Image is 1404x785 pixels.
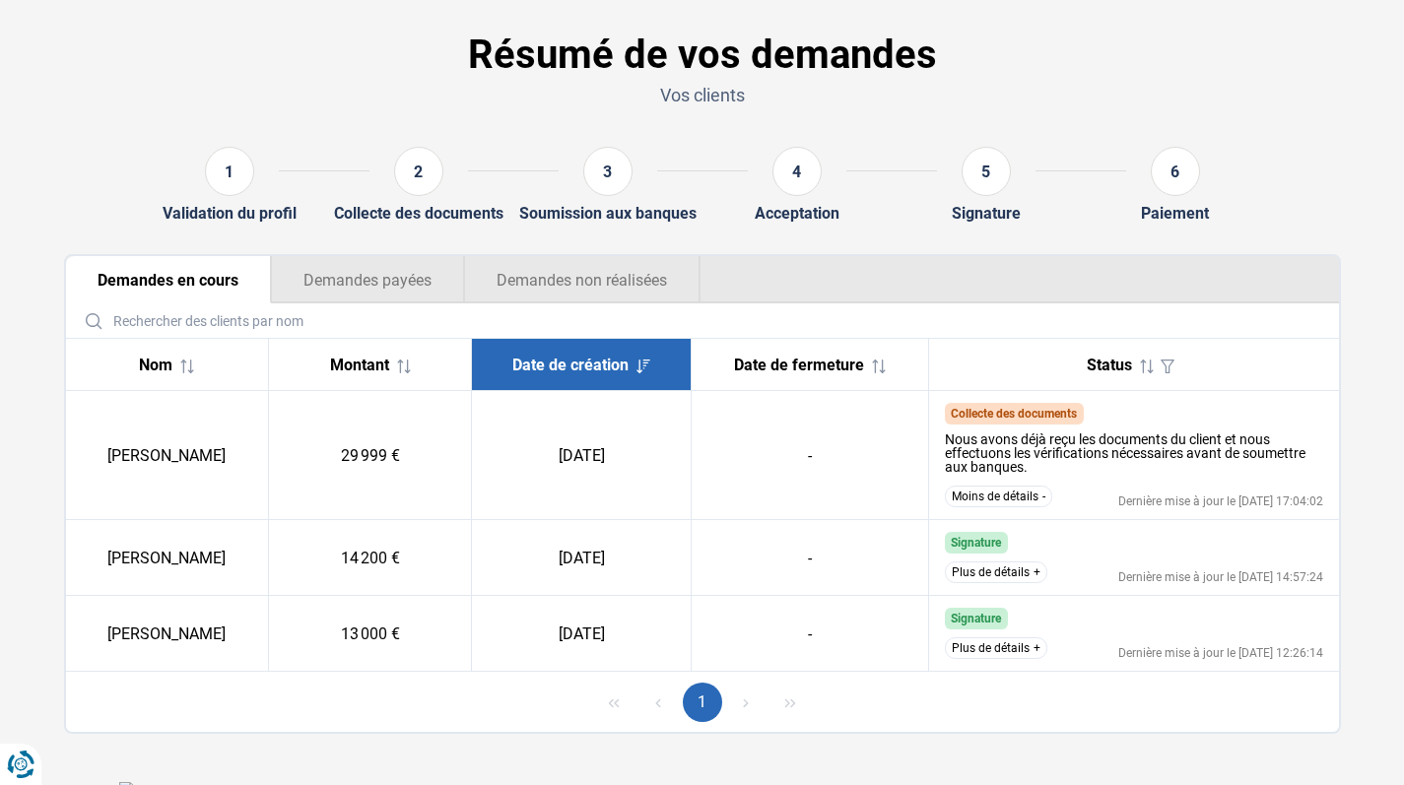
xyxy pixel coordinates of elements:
[692,520,929,596] td: -
[1118,647,1323,659] div: Dernière mise à jour le [DATE] 12:26:14
[66,391,269,520] td: [PERSON_NAME]
[512,356,629,374] span: Date de création
[734,356,864,374] span: Date de fermeture
[472,596,692,672] td: [DATE]
[66,596,269,672] td: [PERSON_NAME]
[74,303,1331,338] input: Rechercher des clients par nom
[692,391,929,520] td: -
[594,683,634,722] button: First Page
[962,147,1011,196] div: 5
[66,256,271,303] button: Demandes en cours
[583,147,633,196] div: 3
[269,391,472,520] td: 29 999 €
[464,256,701,303] button: Demandes non réalisées
[334,204,503,223] div: Collecte des documents
[945,486,1052,507] button: Moins de détails
[64,32,1341,79] h1: Résumé de vos demandes
[726,683,766,722] button: Next Page
[139,356,172,374] span: Nom
[269,596,472,672] td: 13 000 €
[269,520,472,596] td: 14 200 €
[1118,495,1323,507] div: Dernière mise à jour le [DATE] 17:04:02
[330,356,389,374] span: Montant
[951,407,1077,421] span: Collecte des documents
[163,204,297,223] div: Validation du profil
[772,147,822,196] div: 4
[683,683,722,722] button: Page 1
[1087,356,1132,374] span: Status
[638,683,678,722] button: Previous Page
[1141,204,1209,223] div: Paiement
[1118,571,1323,583] div: Dernière mise à jour le [DATE] 14:57:24
[1151,147,1200,196] div: 6
[945,432,1323,474] div: Nous avons déjà reçu les documents du client et nous effectuons les vérifications nécessaires ava...
[519,204,697,223] div: Soumission aux banques
[951,536,1001,550] span: Signature
[64,83,1341,107] p: Vos clients
[951,612,1001,625] span: Signature
[205,147,254,196] div: 1
[692,596,929,672] td: -
[952,204,1021,223] div: Signature
[472,520,692,596] td: [DATE]
[770,683,810,722] button: Last Page
[394,147,443,196] div: 2
[472,391,692,520] td: [DATE]
[755,204,839,223] div: Acceptation
[945,561,1047,583] button: Plus de détails
[271,256,464,303] button: Demandes payées
[945,637,1047,659] button: Plus de détails
[66,520,269,596] td: [PERSON_NAME]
